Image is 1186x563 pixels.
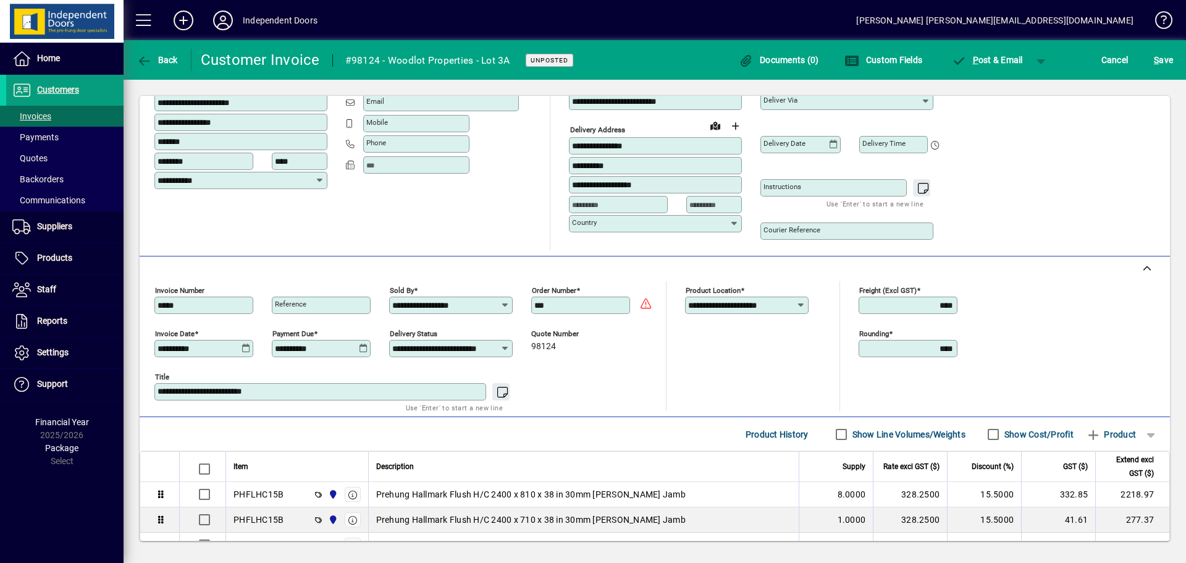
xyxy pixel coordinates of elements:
mat-label: Title [155,373,169,381]
span: Description [376,460,414,473]
a: Products [6,243,124,274]
button: Choose address [725,116,745,136]
a: Backorders [6,169,124,190]
div: 13.4500 [881,539,940,551]
a: Communications [6,190,124,211]
mat-label: Mobile [366,118,388,127]
mat-label: Phone [366,138,386,147]
div: 328.2500 [881,488,940,501]
td: 102.29 [1095,533,1169,558]
mat-label: Courier Reference [763,226,820,234]
button: Post & Email [945,49,1029,71]
span: Supply [843,460,865,473]
a: Quotes [6,148,124,169]
span: Communications [12,195,85,205]
div: 328.2500 [881,514,940,526]
td: 15.5000 [947,482,1021,507]
td: 15.5000 [947,507,1021,533]
span: Products [37,253,72,263]
span: Product [1086,425,1136,444]
mat-label: Delivery date [763,139,805,148]
button: Profile [203,9,243,32]
span: Item [233,460,248,473]
mat-label: Delivery status [390,329,437,338]
div: #98124 - Woodlot Properties - Lot 3A [345,51,510,70]
span: Suppliers [37,221,72,231]
td: 15.34 [1021,533,1095,558]
div: Independent Doors [243,11,318,30]
span: Cromwell Central Otago [325,513,339,527]
a: Home [6,43,124,74]
span: Extend excl GST ($) [1103,453,1154,480]
span: Back [137,55,178,65]
div: Customer Invoice [201,50,320,70]
mat-label: Invoice number [155,286,204,295]
mat-label: Product location [686,286,741,295]
span: GST ($) [1063,460,1088,473]
mat-hint: Use 'Enter' to start a new line [406,400,503,415]
span: Backorders [12,174,64,184]
a: Reports [6,306,124,337]
span: Prehung Hallmark Flush H/C 2400 x 710 x 38 in 30mm [PERSON_NAME] Jamb [376,514,686,526]
span: Quote number [531,330,605,338]
td: 277.37 [1095,507,1169,533]
mat-label: Deliver via [763,96,797,104]
span: 8.0000 [838,488,866,501]
mat-label: Instructions [763,182,801,191]
mat-hint: Use 'Enter' to start a new line [826,197,923,211]
mat-label: Rounding [859,329,889,338]
span: Cromwell Central Otago [325,488,339,501]
button: Documents (0) [736,49,822,71]
button: Save [1151,49,1176,71]
span: Support [37,379,68,389]
a: Support [6,369,124,400]
mat-label: Invoice date [155,329,195,338]
span: Quotes [12,153,48,163]
a: Invoices [6,106,124,127]
div: ADD36 [233,539,261,551]
span: Change Hinges to 89 x 59mm Black Electroplate - Single > 2500 (4 per door) [376,539,675,551]
span: Custom Fields [844,55,922,65]
span: Settings [37,347,69,357]
span: 98124 [531,342,556,352]
a: Staff [6,274,124,305]
span: Package [45,443,78,453]
mat-label: Delivery time [862,139,906,148]
mat-label: Payment due [272,329,314,338]
span: Financial Year [35,417,89,427]
span: P [973,55,978,65]
mat-label: Email [366,97,384,106]
button: Product History [741,423,814,446]
button: Cancel [1098,49,1132,71]
mat-label: Sold by [390,286,414,295]
td: 15.5000 [947,533,1021,558]
label: Show Cost/Profit [1002,428,1074,441]
span: Customers [37,85,79,95]
span: Documents (0) [739,55,819,65]
div: PHFLHC15B [233,514,284,526]
span: ost & Email [951,55,1023,65]
span: Invoices [12,111,51,121]
span: Staff [37,284,56,294]
a: View on map [705,116,725,135]
a: Settings [6,337,124,368]
mat-label: Order number [532,286,576,295]
a: Knowledge Base [1146,2,1171,43]
div: PHFLHC15B [233,488,284,501]
button: Custom Fields [841,49,925,71]
span: Discount (%) [972,460,1014,473]
span: 9.0000 [838,539,866,551]
button: Back [133,49,181,71]
span: 1.0000 [838,514,866,526]
a: Payments [6,127,124,148]
span: Rate excl GST ($) [883,460,940,473]
button: Add [164,9,203,32]
span: Cromwell Central Otago [325,538,339,552]
span: ave [1154,50,1173,70]
span: Unposted [531,56,568,64]
button: Product [1080,423,1142,446]
td: 2218.97 [1095,482,1169,507]
span: Product History [746,425,809,444]
span: Cancel [1101,50,1129,70]
mat-label: Reference [275,300,306,308]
